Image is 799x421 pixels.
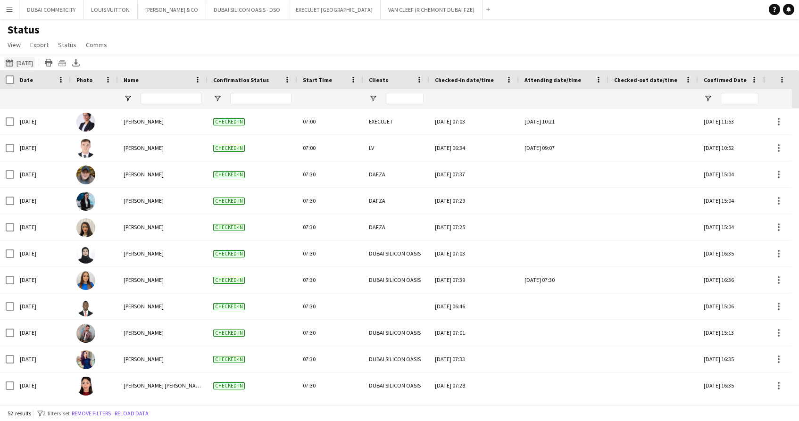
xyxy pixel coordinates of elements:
[698,108,764,134] div: [DATE] 11:53
[14,188,71,214] div: [DATE]
[14,161,71,187] div: [DATE]
[297,161,363,187] div: 07:30
[363,188,429,214] div: DAFZA
[698,267,764,293] div: [DATE] 16:36
[213,382,245,389] span: Checked-in
[213,118,245,125] span: Checked-in
[70,408,113,419] button: Remove filters
[76,139,95,158] img: Bogdan Nakonechnyy
[704,94,712,103] button: Open Filter Menu
[524,135,603,161] div: [DATE] 09:07
[138,0,206,19] button: [PERSON_NAME] & CO
[386,93,424,104] input: Clients Filter Input
[124,76,139,83] span: Name
[698,293,764,319] div: [DATE] 15:06
[303,76,332,83] span: Start Time
[435,346,513,372] div: [DATE] 07:33
[14,240,71,266] div: [DATE]
[297,108,363,134] div: 07:00
[14,346,71,372] div: [DATE]
[435,320,513,346] div: [DATE] 07:01
[124,329,164,336] span: [PERSON_NAME]
[213,198,245,205] span: Checked-in
[76,324,95,343] img: Abdulrahman Almatloob
[113,408,150,419] button: Reload data
[698,188,764,214] div: [DATE] 15:04
[26,39,52,51] a: Export
[381,0,483,19] button: VAN CLEEF (RICHEMONT DUBAI FZE)
[213,277,245,284] span: Checked-in
[524,108,603,134] div: [DATE] 10:21
[698,240,764,266] div: [DATE] 16:35
[297,372,363,398] div: 07:30
[14,372,71,398] div: [DATE]
[58,41,76,49] span: Status
[213,145,245,152] span: Checked-in
[54,39,80,51] a: Status
[297,214,363,240] div: 07:30
[213,76,269,83] span: Confirmation Status
[435,214,513,240] div: [DATE] 07:25
[4,57,35,68] button: [DATE]
[76,76,92,83] span: Photo
[213,94,222,103] button: Open Filter Menu
[14,135,71,161] div: [DATE]
[20,76,33,83] span: Date
[124,144,164,151] span: [PERSON_NAME]
[524,76,581,83] span: Attending date/time
[76,192,95,211] img: Jida Alimadi
[363,320,429,346] div: DUBAI SILICON OASIS
[70,57,82,68] app-action-btn: Export XLSX
[83,0,138,19] button: LOUIS VUITTON
[435,161,513,187] div: [DATE] 07:37
[76,350,95,369] img: Aya Abdeen
[698,214,764,240] div: [DATE] 15:04
[435,188,513,214] div: [DATE] 07:29
[435,135,513,161] div: [DATE] 06:34
[698,320,764,346] div: [DATE] 15:13
[721,93,758,104] input: Confirmed Date Filter Input
[698,372,764,398] div: [DATE] 16:35
[213,303,245,310] span: Checked-in
[297,346,363,372] div: 07:30
[141,93,202,104] input: Name Filter Input
[124,223,164,231] span: [PERSON_NAME]
[14,214,71,240] div: [DATE]
[8,41,21,49] span: View
[524,267,603,293] div: [DATE] 07:30
[297,320,363,346] div: 07:30
[698,135,764,161] div: [DATE] 10:52
[288,0,381,19] button: EXECUJET [GEOGRAPHIC_DATA]
[76,218,95,237] img: Pooneh Zarnegar
[213,171,245,178] span: Checked-in
[363,267,429,293] div: DUBAI SILICON OASIS
[76,377,95,396] img: Muna Abu Baker
[704,76,747,83] span: Confirmed Date
[124,250,164,257] span: [PERSON_NAME]
[124,276,164,283] span: [PERSON_NAME]
[82,39,111,51] a: Comms
[213,224,245,231] span: Checked-in
[14,267,71,293] div: [DATE]
[76,271,95,290] img: Emna Hamdani
[297,267,363,293] div: 07:30
[124,355,164,363] span: [PERSON_NAME]
[124,197,164,204] span: [PERSON_NAME]
[124,94,132,103] button: Open Filter Menu
[213,250,245,257] span: Checked-in
[206,0,288,19] button: DUBAI SILICON OASIS - DSO
[86,41,107,49] span: Comms
[124,382,205,389] span: [PERSON_NAME] [PERSON_NAME]
[297,188,363,214] div: 07:30
[363,161,429,187] div: DAFZA
[435,267,513,293] div: [DATE] 07:39
[43,410,70,417] span: 2 filters set
[435,76,494,83] span: Checked-in date/time
[76,245,95,264] img: Aysha Salha
[14,108,71,134] div: [DATE]
[297,135,363,161] div: 07:00
[435,293,513,319] div: [DATE] 06:46
[4,39,25,51] a: View
[363,108,429,134] div: EXECUJET
[30,41,49,49] span: Export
